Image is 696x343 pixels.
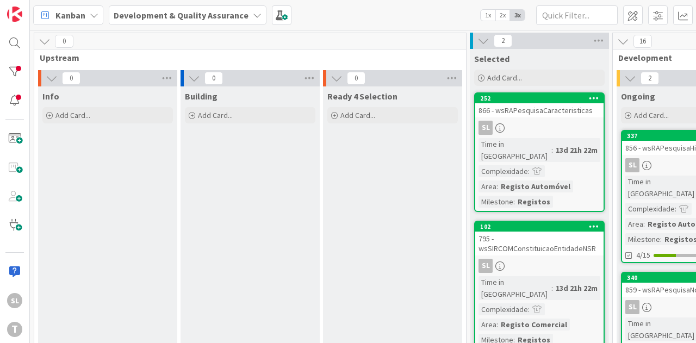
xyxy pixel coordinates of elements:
div: Complexidade [625,203,675,215]
div: 795 - wsSIRCOMConstituicaoEntidadeNSR [475,232,604,255]
span: Add Card... [487,73,522,83]
span: : [660,233,662,245]
span: 16 [633,35,652,48]
div: 252 [480,95,604,102]
div: 13d 21h 22m [553,144,600,156]
span: : [528,303,530,315]
span: Ongoing [621,91,655,102]
img: Visit kanbanzone.com [7,7,22,22]
span: : [551,282,553,294]
b: Development & Quality Assurance [114,10,248,21]
span: 1x [481,10,495,21]
div: SL [478,259,493,273]
div: Registo Comercial [498,319,570,330]
div: SL [475,121,604,135]
div: 102795 - wsSIRCOMConstituicaoEntidadeNSR [475,222,604,255]
span: Kanban [55,9,85,22]
div: T [7,322,22,337]
span: Upstream [40,52,452,63]
span: 2 [494,34,512,47]
span: : [551,144,553,156]
div: 252 [475,93,604,103]
span: Ready 4 Selection [327,91,397,102]
span: 2 [641,72,659,85]
span: : [513,196,515,208]
span: 0 [347,72,365,85]
div: 13d 21h 22m [553,282,600,294]
span: Add Card... [634,110,669,120]
div: SL [478,121,493,135]
div: Area [625,218,643,230]
span: Add Card... [55,110,90,120]
div: Time in [GEOGRAPHIC_DATA] [478,138,551,162]
div: Milestone [625,233,660,245]
div: 866 - wsRAPesquisaCaracteristicas [475,103,604,117]
span: : [528,165,530,177]
span: 3x [510,10,525,21]
div: SL [7,293,22,308]
span: 0 [62,72,80,85]
div: 252866 - wsRAPesquisaCaracteristicas [475,93,604,117]
span: Info [42,91,59,102]
span: Add Card... [340,110,375,120]
div: SL [625,158,639,172]
div: SL [625,300,639,314]
span: Building [185,91,217,102]
div: Registos [515,196,553,208]
div: Complexidade [478,303,528,315]
span: : [675,203,676,215]
span: 4/15 [636,250,650,261]
div: Complexidade [478,165,528,177]
div: Registo Automóvel [498,180,573,192]
div: 102 [480,223,604,230]
span: 0 [55,35,73,48]
span: Selected [474,53,509,64]
span: : [496,180,498,192]
a: 252866 - wsRAPesquisaCaracteristicasSLTime in [GEOGRAPHIC_DATA]:13d 21h 22mComplexidade:Area:Regi... [474,92,605,212]
input: Quick Filter... [536,5,618,25]
div: Area [478,319,496,330]
div: Time in [GEOGRAPHIC_DATA] [478,276,551,300]
span: : [496,319,498,330]
div: SL [475,259,604,273]
span: 0 [204,72,223,85]
span: Add Card... [198,110,233,120]
div: 102 [475,222,604,232]
div: Milestone [478,196,513,208]
span: : [643,218,645,230]
span: 2x [495,10,510,21]
div: Area [478,180,496,192]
